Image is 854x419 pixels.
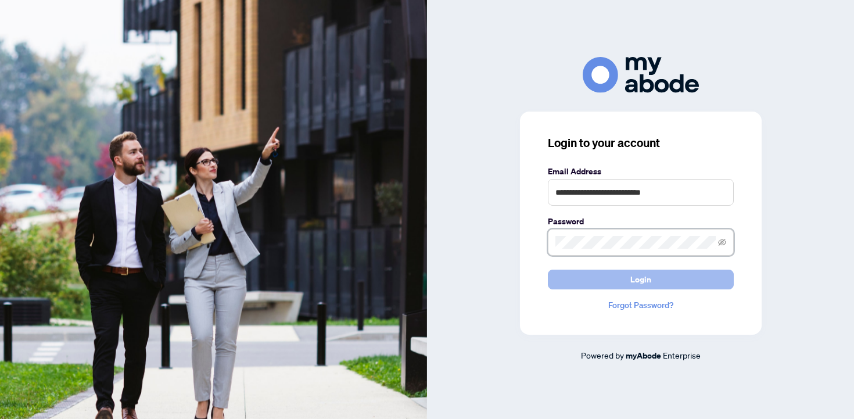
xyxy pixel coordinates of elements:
[581,350,624,360] span: Powered by
[548,299,734,311] a: Forgot Password?
[718,238,726,246] span: eye-invisible
[548,135,734,151] h3: Login to your account
[548,215,734,228] label: Password
[663,350,701,360] span: Enterprise
[626,349,661,362] a: myAbode
[548,270,734,289] button: Login
[548,165,734,178] label: Email Address
[583,57,699,92] img: ma-logo
[630,270,651,289] span: Login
